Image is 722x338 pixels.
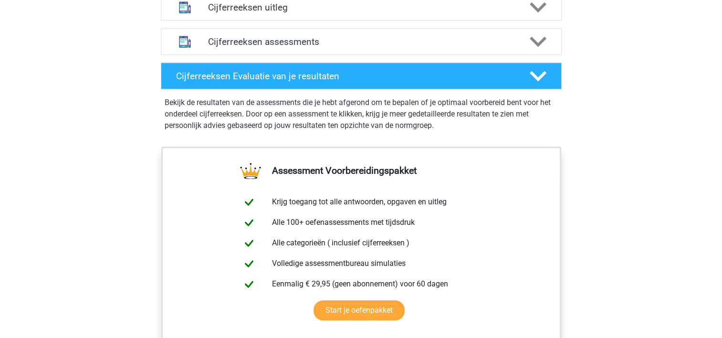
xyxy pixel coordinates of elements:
p: Bekijk de resultaten van de assessments die je hebt afgerond om te bepalen of je optimaal voorber... [165,97,558,131]
h4: Cijferreeksen Evaluatie van je resultaten [176,71,514,82]
h4: Cijferreeksen assessments [208,36,514,47]
a: Start je oefenpakket [314,300,405,320]
h4: Cijferreeksen uitleg [208,2,514,13]
img: cijferreeksen assessments [173,30,197,54]
a: assessments Cijferreeksen assessments [157,28,565,55]
a: Cijferreeksen Evaluatie van je resultaten [157,63,565,89]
